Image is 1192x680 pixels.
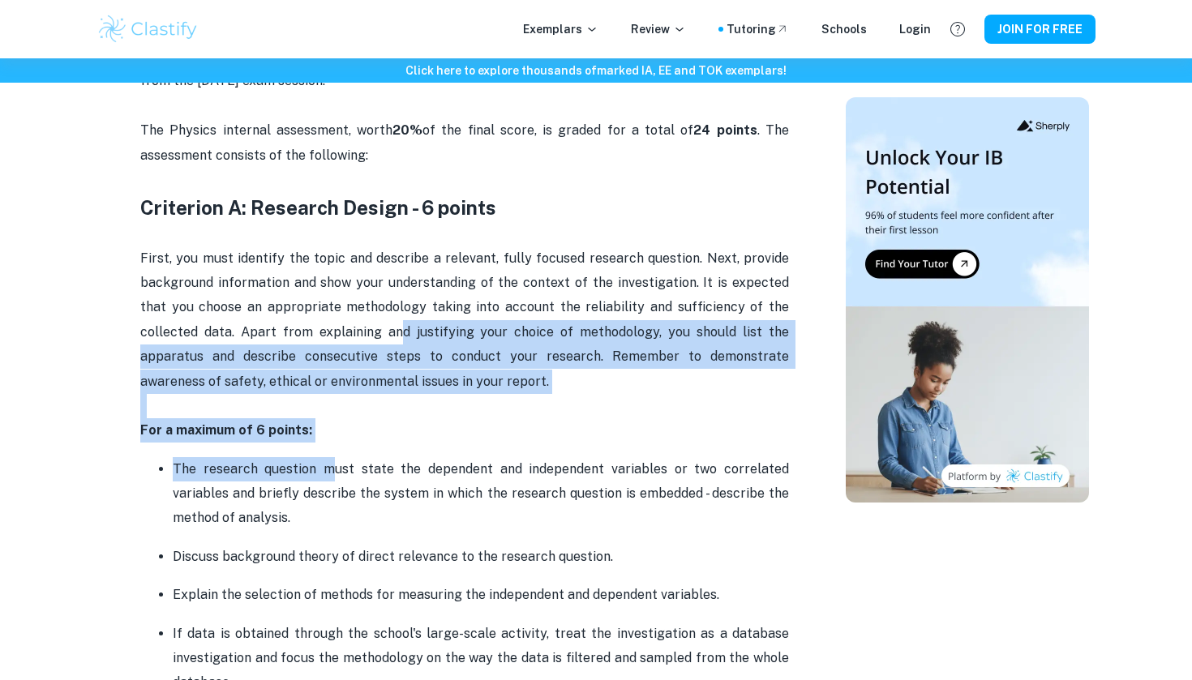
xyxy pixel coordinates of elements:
p: The research question must state the dependent and independent variables or two correlated variab... [173,457,789,531]
strong: For a maximum of 6 points: [140,422,312,438]
button: Help and Feedback [944,15,971,43]
strong: 20% [392,122,422,138]
a: Login [899,20,931,38]
button: JOIN FOR FREE [984,15,1096,44]
strong: Criterion A: Research Design - 6 points [140,196,496,219]
p: The Physics internal assessment, worth of the final score, is graded for a total of . The assessm... [140,94,789,168]
span: First, you must identify the topic and describe a relevant, fully focused research question. Next... [140,250,792,389]
a: Tutoring [727,20,789,38]
p: Explain the selection of methods for measuring the independent and dependent variables. [173,583,789,607]
img: Thumbnail [846,97,1089,503]
img: Clastify logo [96,13,199,45]
strong: 24 points [693,122,757,138]
h6: Click here to explore thousands of marked IA, EE and TOK exemplars ! [3,62,1189,79]
p: Discuss background theory of direct relevance to the research question. [173,545,789,569]
a: Schools [821,20,867,38]
p: Review [631,20,686,38]
p: Exemplars [523,20,598,38]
